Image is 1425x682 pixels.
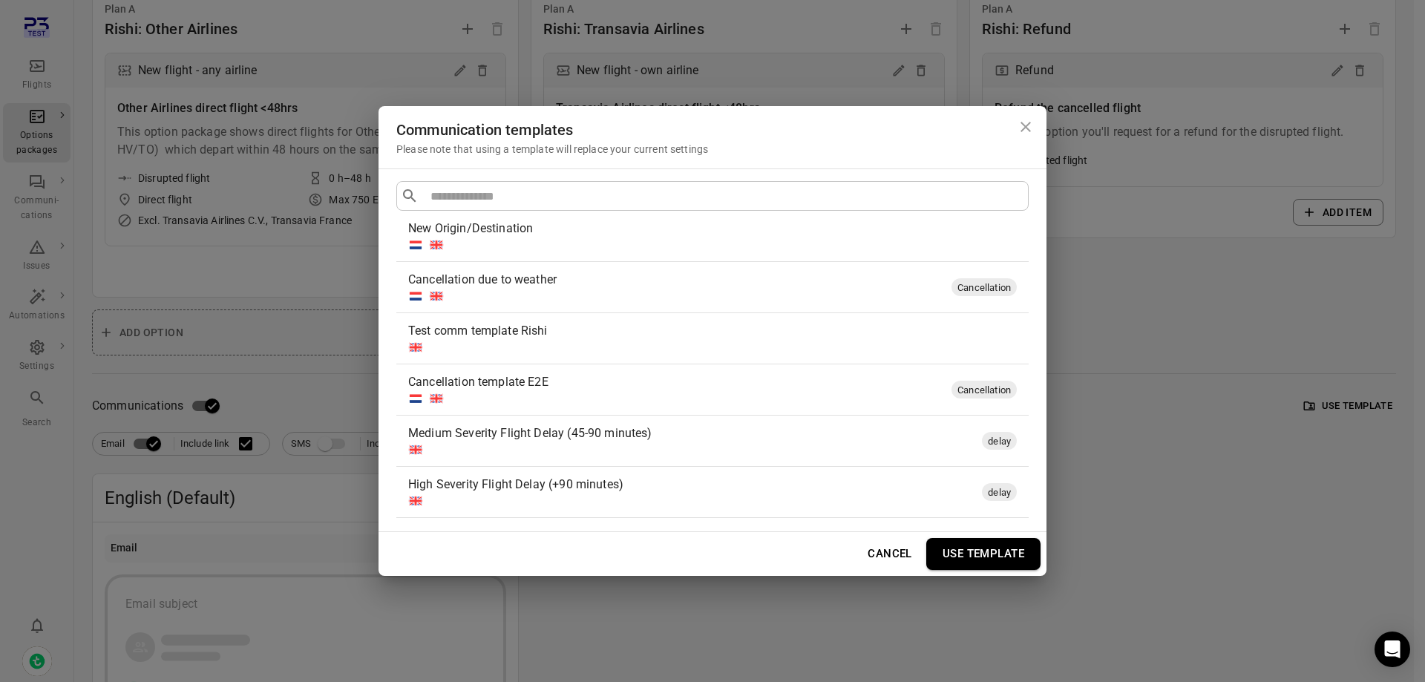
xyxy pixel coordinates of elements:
div: Please note that using a template will replace your current settings [396,142,1029,157]
span: delay [982,434,1017,449]
span: delay [982,485,1017,500]
div: Cancellation template E2E [408,373,946,391]
button: Cancel [859,538,920,569]
div: overbooking operational reasonsoverbookingoperationele redenen [396,518,1029,568]
span: Cancellation [951,383,1017,398]
div: Medium Severity Flight Delay (45-90 minutes) [408,424,976,442]
div: Test comm template Rishi [396,313,1029,364]
div: Open Intercom Messenger [1375,632,1410,667]
div: New Origin/Destination [408,220,1011,237]
div: Cancellation due to weather [408,271,946,289]
button: Use template [926,538,1041,569]
div: Cancellation due to weatherCancellation [396,262,1029,312]
div: High Severity Flight Delay (+90 minutes) [408,476,976,494]
button: Close dialog [1011,112,1041,142]
span: Cancellation [951,281,1017,295]
div: New Origin/Destination [396,211,1029,261]
div: Medium Severity Flight Delay (45-90 minutes)delay [396,416,1029,466]
div: Test comm template Rishi [408,322,1011,340]
div: High Severity Flight Delay (+90 minutes)delay [396,467,1029,517]
div: Cancellation template E2ECancellation [396,364,1029,415]
div: Communication templates [396,118,1029,142]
